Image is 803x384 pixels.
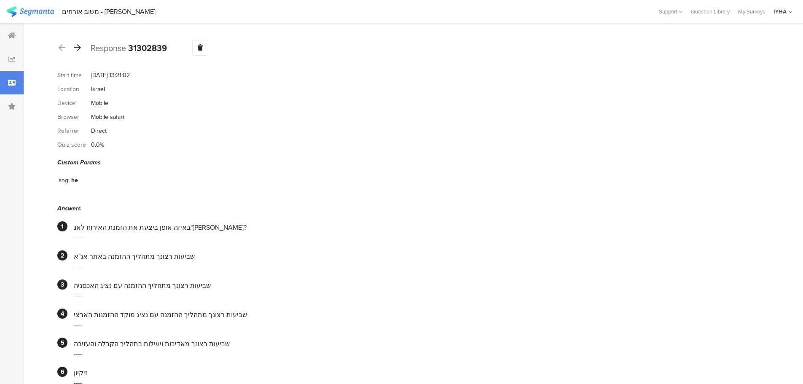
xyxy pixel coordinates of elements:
[57,221,67,231] div: 1
[57,250,67,260] div: 2
[74,261,763,271] div: ----
[57,279,67,290] div: 3
[57,126,91,135] div: Referrer
[773,8,787,16] div: IYHA
[57,338,67,348] div: 5
[91,140,104,149] div: 0.0%
[91,113,124,121] div: Mobile safari
[91,126,107,135] div: Direct
[74,223,763,232] div: באיזה אופן ביצעת את הזמנת האירוח לאנ"[PERSON_NAME]?
[57,176,71,185] div: lang:
[659,5,682,18] div: Support
[734,8,769,16] a: My Surveys
[74,349,763,358] div: ----
[57,367,67,377] div: 6
[71,176,78,185] div: he
[62,8,156,16] div: משוב אורחים - [PERSON_NAME]
[687,8,734,16] a: Question Library
[74,252,763,261] div: שביעות רצונך מתהליך ההזמנה באתר אנ"א
[57,113,91,121] div: Browser
[74,290,763,300] div: ----
[6,6,54,17] img: segmanta logo
[74,310,763,320] div: שביעות רצונך מתהליך ההזמנה עם נציג מוקד ההזמנות הארצי
[57,309,67,319] div: 4
[74,232,763,242] div: ----
[91,42,126,54] span: Response
[91,71,130,80] div: [DATE] 13:21:02
[74,339,763,349] div: שביעות רצונך מאדיבות ויעילות בתהליך הקבלה והעזיבה
[57,99,91,107] div: Device
[57,204,763,213] div: Answers
[57,140,91,149] div: Quiz score
[57,7,59,16] div: |
[91,85,105,94] div: Israel
[74,320,763,329] div: ----
[57,71,91,80] div: Start time
[57,85,91,94] div: Location
[74,281,763,290] div: שביעות רצונך מתהליך ההזמנה עם נציג האכסניה
[91,99,108,107] div: Mobile
[57,158,763,167] div: Custom Params
[128,42,167,54] b: 31302839
[74,368,763,378] div: ניקיון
